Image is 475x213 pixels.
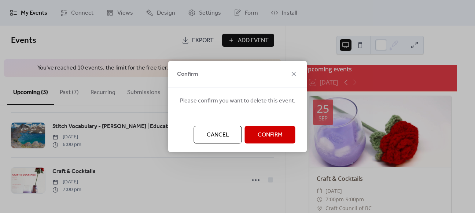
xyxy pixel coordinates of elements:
span: Confirm [177,70,198,79]
button: Cancel [194,126,242,143]
span: Cancel [207,131,229,139]
button: Confirm [245,126,295,143]
span: Please confirm you want to delete this event. [180,97,295,105]
span: Confirm [258,131,283,139]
